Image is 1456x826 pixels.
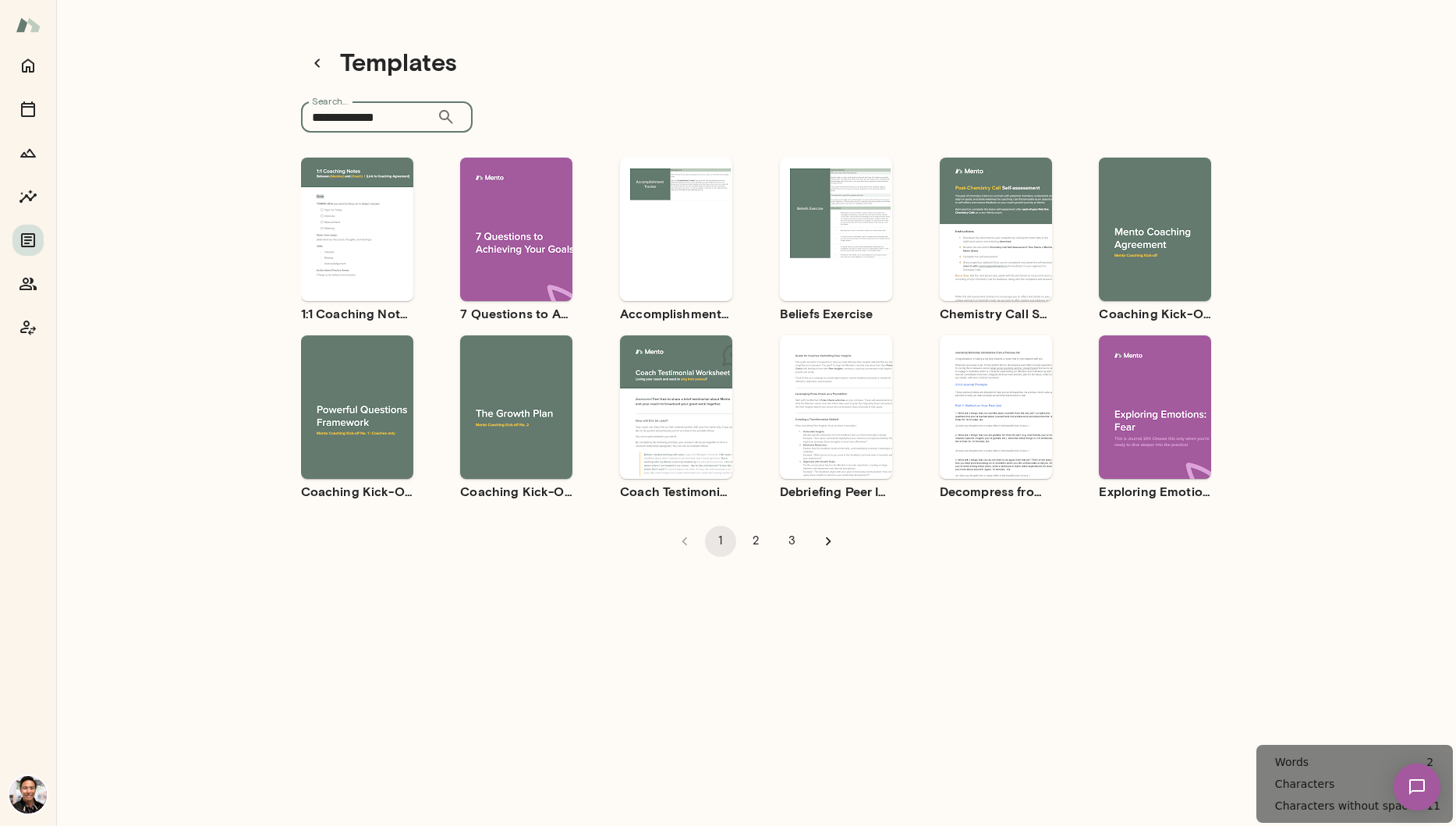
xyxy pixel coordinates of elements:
[780,304,892,323] h6: Beliefs Exercise
[940,482,1052,501] h6: Decompress from a Job
[9,776,47,814] img: Albert Villarde
[1099,482,1211,501] h6: Exploring Emotions: Fear
[12,268,44,300] button: Members
[12,181,44,212] button: Insights
[940,304,1052,323] h6: Chemistry Call Self-Assessment [Coaches only]
[741,526,772,557] button: Go to page 2
[301,513,1212,557] div: pagination
[1099,304,1211,323] h6: Coaching Kick-Off | Coaching Agreement
[16,10,41,40] img: Mento
[460,482,572,501] h6: Coaching Kick-Off No. 2 | The Growth Plan
[813,526,844,557] button: Go to next page
[12,225,44,256] button: Documents
[12,50,44,81] button: Home
[340,47,457,80] h4: Templates
[301,482,413,501] h6: Coaching Kick-Off No. 1 | Powerful Questions [Coaches Only]
[12,137,44,168] button: Growth Plan
[705,526,736,557] button: page 1
[667,526,846,557] nav: pagination navigation
[312,94,348,108] label: Search...
[12,94,44,125] button: Sessions
[12,312,44,343] button: Coach app
[301,304,413,323] h6: 1:1 Coaching Notes
[620,304,732,323] h6: Accomplishment Tracker
[620,482,732,501] h6: Coach Testimonial Worksheet
[777,526,808,557] button: Go to page 3
[460,304,572,323] h6: 7 Questions to Achieving Your Goals
[780,482,892,501] h6: Debriefing Peer Insights (360 feedback) Guide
